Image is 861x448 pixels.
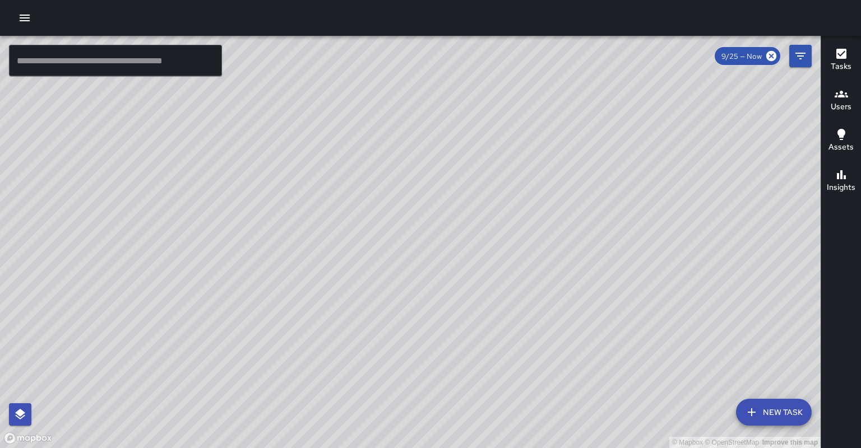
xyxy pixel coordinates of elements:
button: Filters [789,45,812,67]
div: 9/25 — Now [715,47,780,65]
span: 9/25 — Now [715,52,769,61]
h6: Assets [828,141,854,153]
button: Assets [821,121,861,161]
button: New Task [736,399,812,426]
button: Tasks [821,40,861,81]
h6: Insights [827,181,855,194]
h6: Tasks [831,60,851,73]
button: Insights [821,161,861,202]
h6: Users [831,101,851,113]
button: Users [821,81,861,121]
